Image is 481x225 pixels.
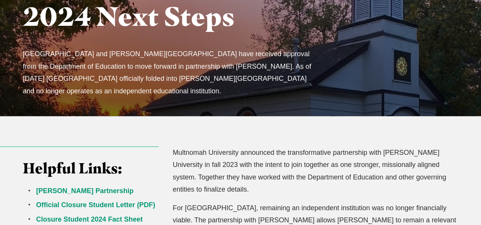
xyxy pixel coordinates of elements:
[23,160,159,177] h3: Helpful Links:
[36,187,133,195] a: [PERSON_NAME] Partnership
[173,146,458,196] p: Multnomah University announced the transformative partnership with [PERSON_NAME] University in fa...
[23,48,313,97] p: [GEOGRAPHIC_DATA] and [PERSON_NAME][GEOGRAPHIC_DATA] have received approval from the Department o...
[36,201,155,209] a: Official Closure Student Letter (PDF)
